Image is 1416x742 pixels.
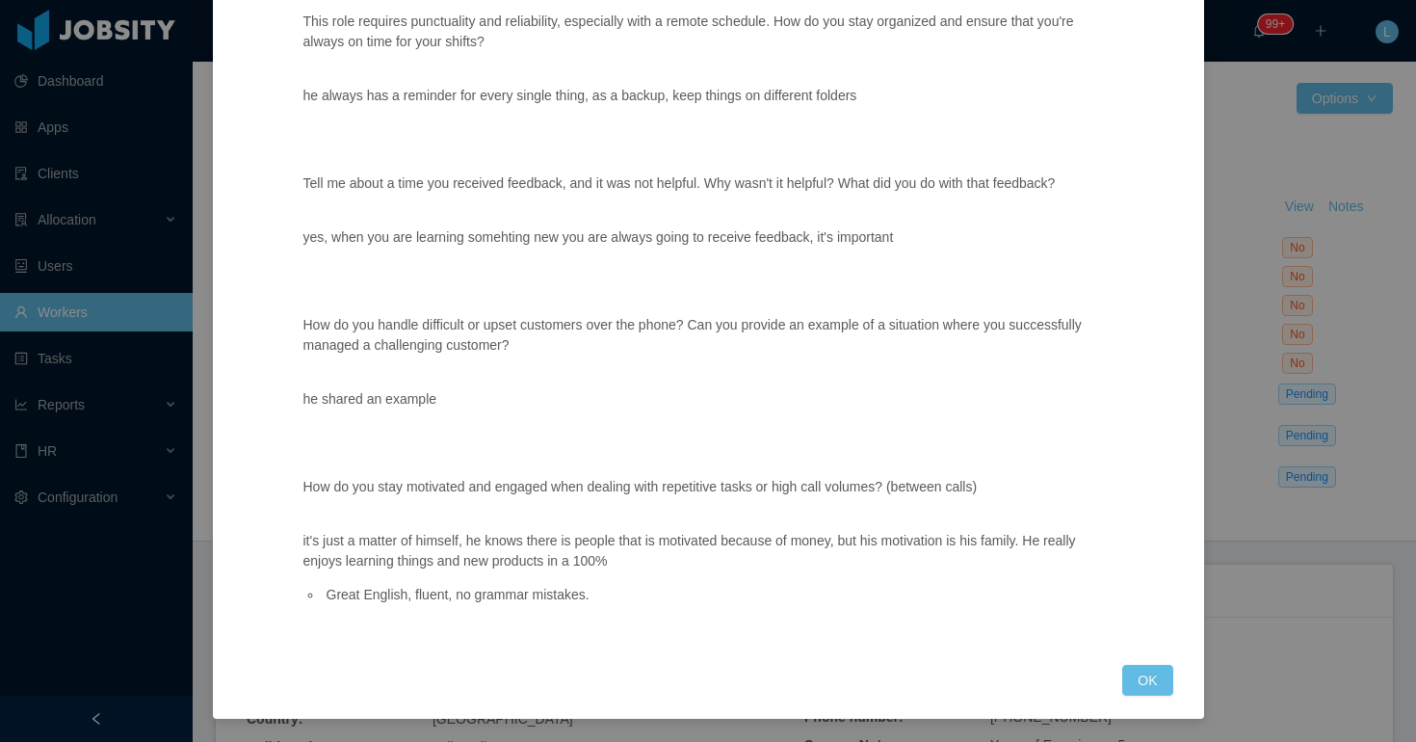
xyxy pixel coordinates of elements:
p: How do you handle difficult or upset customers over the phone? Can you provide an example of a si... [303,315,1113,356]
li: Great English, fluent, no grammar mistakes. [323,585,1113,605]
p: Tell me about a time you received feedback, and it was not helpful. Why wasn't it helpful? What d... [303,173,1113,194]
button: OK [1122,665,1172,696]
p: he always has a reminder for every single thing, as a backup, keep things on different folders [303,86,1113,106]
p: it's just a matter of himself, he knows there is people that is motivated because of money, but h... [303,531,1113,571]
p: yes, when you are learning somehting new you are always going to receive feedback, it's important [303,227,1113,248]
p: This role requires punctuality and reliability, especially with a remote schedule. How do you sta... [303,12,1113,52]
p: How do you stay motivated and engaged when dealing with repetitive tasks or high call volumes? (b... [303,477,1113,497]
p: he shared an example [303,389,1113,410]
